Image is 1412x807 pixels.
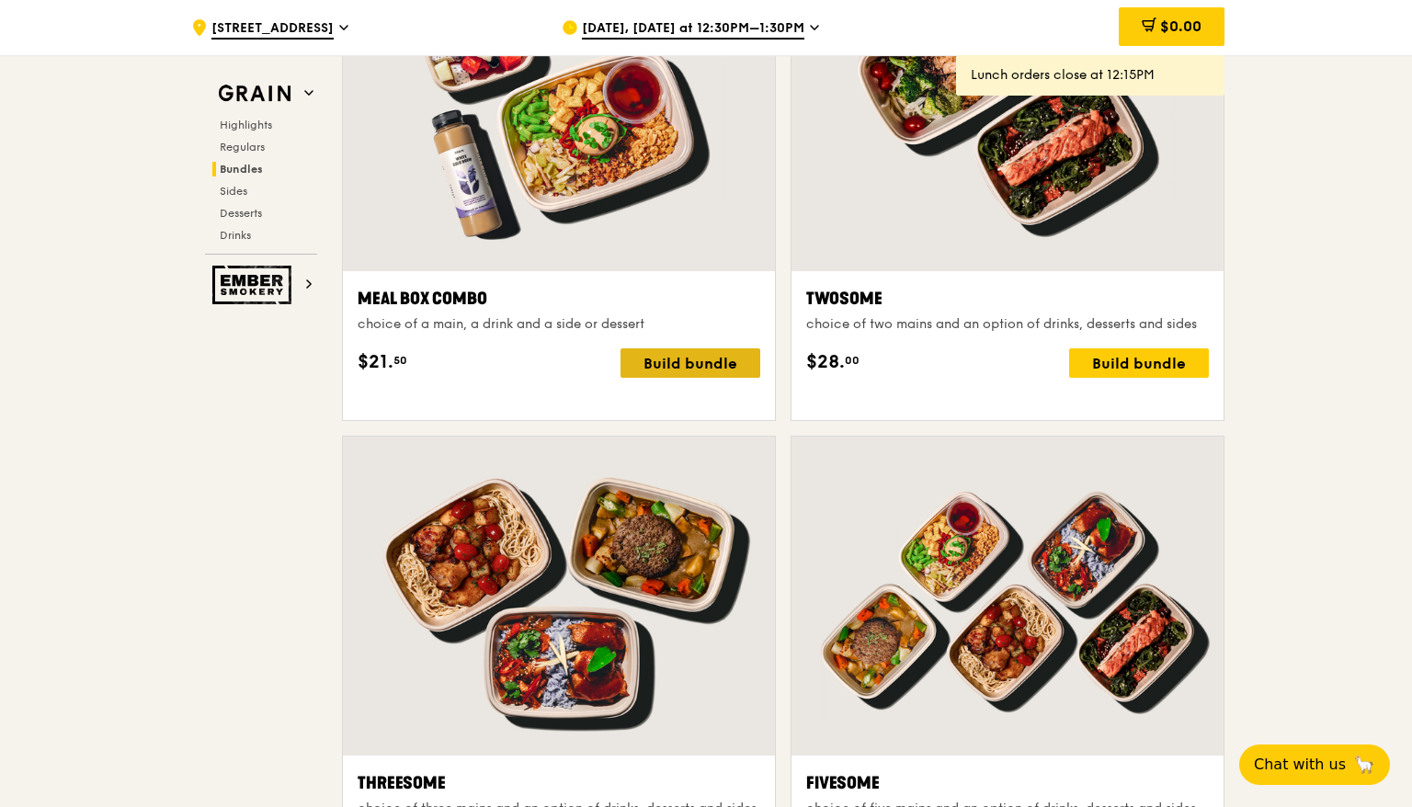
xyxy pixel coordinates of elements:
span: Highlights [220,119,272,131]
div: Build bundle [1069,348,1209,378]
div: Threesome [358,770,760,796]
span: Chat with us [1254,754,1346,776]
span: 50 [393,353,407,368]
span: $0.00 [1160,17,1201,35]
span: 00 [845,353,860,368]
span: [STREET_ADDRESS] [211,19,334,40]
span: Sides [220,185,247,198]
span: [DATE], [DATE] at 12:30PM–1:30PM [582,19,804,40]
div: choice of a main, a drink and a side or dessert [358,315,760,334]
span: Drinks [220,229,251,242]
button: Chat with us🦙 [1239,744,1390,785]
div: Lunch orders close at 12:15PM [971,66,1210,85]
div: Meal Box Combo [358,286,760,312]
span: Bundles [220,163,263,176]
span: 🦙 [1353,754,1375,776]
div: Fivesome [806,770,1209,796]
img: Grain web logo [212,77,297,110]
div: choice of two mains and an option of drinks, desserts and sides [806,315,1209,334]
span: $28. [806,348,845,376]
div: Twosome [806,286,1209,312]
span: Desserts [220,207,262,220]
span: Regulars [220,141,265,153]
span: $21. [358,348,393,376]
div: Build bundle [621,348,760,378]
img: Ember Smokery web logo [212,266,297,304]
